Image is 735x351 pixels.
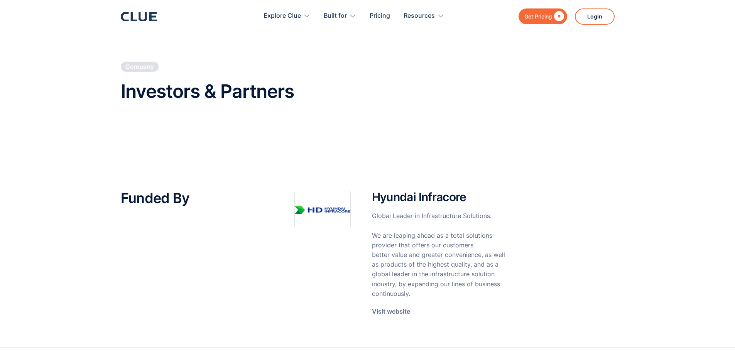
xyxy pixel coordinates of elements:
[324,4,347,28] div: Built for
[372,307,410,316] a: Visit website
[404,4,435,28] div: Resources
[264,4,310,28] div: Explore Clue
[294,191,351,229] img: Image showing Hyundai Infracore logo.
[121,62,159,72] a: Company
[324,4,356,28] div: Built for
[404,4,444,28] div: Resources
[125,62,154,71] div: Company
[372,191,506,203] h2: Hyundai Infracore
[575,8,615,25] a: Login
[121,81,615,102] h1: Investors & Partners
[519,8,567,24] a: Get Pricing
[372,211,506,299] p: Global Leader in Infrastructure Solutions. We are leaping ahead as a total solutions provider tha...
[121,191,271,206] h2: Funded By
[552,12,564,21] div: 
[524,12,552,21] div: Get Pricing
[370,4,390,28] a: Pricing
[264,4,301,28] div: Explore Clue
